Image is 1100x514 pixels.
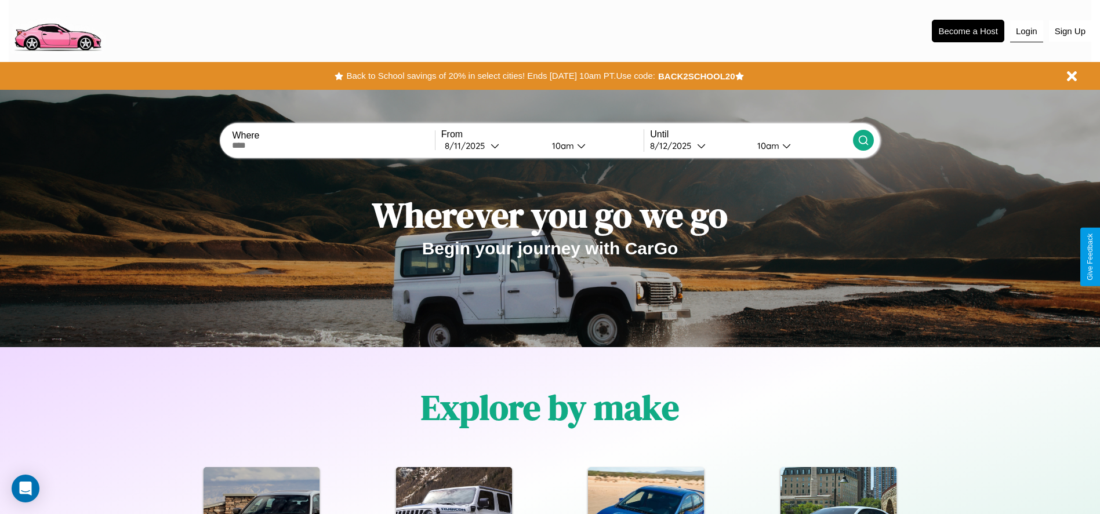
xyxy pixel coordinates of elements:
label: Until [650,129,852,140]
button: Back to School savings of 20% in select cities! Ends [DATE] 10am PT.Use code: [343,68,658,84]
img: logo [9,6,106,54]
b: BACK2SCHOOL20 [658,71,735,81]
h1: Explore by make [421,384,679,431]
button: 10am [543,140,644,152]
div: 10am [546,140,577,151]
button: Login [1010,20,1043,42]
button: 10am [748,140,853,152]
div: 8 / 11 / 2025 [445,140,491,151]
button: Sign Up [1049,20,1091,42]
div: 8 / 12 / 2025 [650,140,697,151]
div: Give Feedback [1086,234,1094,280]
label: From [441,129,644,140]
button: 8/11/2025 [441,140,543,152]
button: Become a Host [932,20,1004,42]
label: Where [232,130,434,141]
div: 10am [752,140,782,151]
div: Open Intercom Messenger [12,475,39,502]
